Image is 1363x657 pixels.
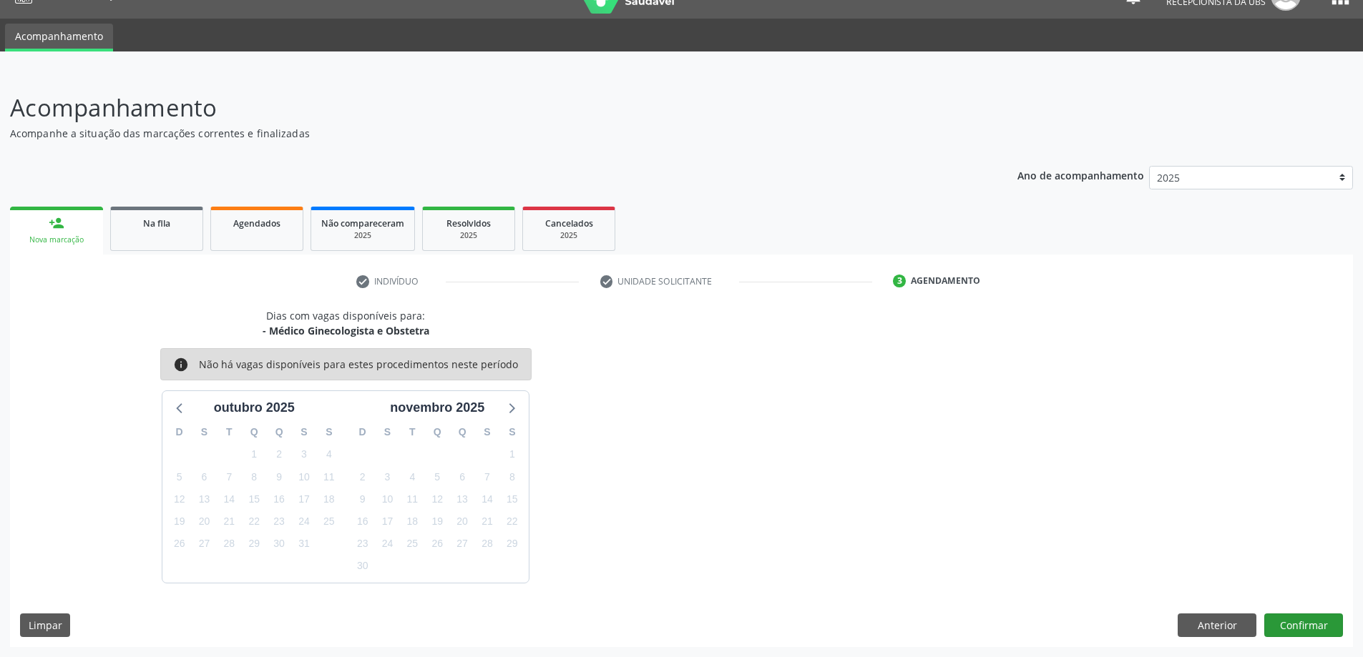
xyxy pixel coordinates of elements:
span: segunda-feira, 3 de novembro de 2025 [378,467,398,487]
button: Confirmar [1264,613,1343,638]
span: quinta-feira, 23 de outubro de 2025 [269,512,289,532]
div: Q [450,421,475,443]
span: quinta-feira, 9 de outubro de 2025 [269,467,289,487]
span: sexta-feira, 31 de outubro de 2025 [294,534,314,554]
span: quinta-feira, 20 de novembro de 2025 [452,512,472,532]
div: S [316,421,341,443]
span: terça-feira, 11 de novembro de 2025 [402,489,422,509]
div: - Médico Ginecologista e Obstetra [263,323,429,338]
span: sábado, 18 de outubro de 2025 [319,489,339,509]
span: quinta-feira, 2 de outubro de 2025 [269,445,289,465]
span: terça-feira, 21 de outubro de 2025 [219,512,239,532]
div: S [375,421,400,443]
span: sexta-feira, 3 de outubro de 2025 [294,445,314,465]
span: sexta-feira, 21 de novembro de 2025 [477,512,497,532]
span: segunda-feira, 13 de outubro de 2025 [195,489,215,509]
span: quinta-feira, 27 de novembro de 2025 [452,534,472,554]
span: quarta-feira, 19 de novembro de 2025 [427,512,447,532]
div: person_add [49,215,64,231]
div: Dias com vagas disponíveis para: [263,308,429,338]
span: domingo, 23 de novembro de 2025 [353,534,373,554]
span: terça-feira, 14 de outubro de 2025 [219,489,239,509]
div: 3 [893,275,906,287]
span: segunda-feira, 17 de novembro de 2025 [378,512,398,532]
span: Agendados [233,217,280,229]
div: T [217,421,242,443]
div: Q [425,421,450,443]
div: D [350,421,375,443]
span: domingo, 19 de outubro de 2025 [170,512,190,532]
span: quinta-feira, 30 de outubro de 2025 [269,534,289,554]
div: Nova marcação [20,234,93,245]
span: sexta-feira, 28 de novembro de 2025 [477,534,497,554]
span: domingo, 2 de novembro de 2025 [353,467,373,487]
span: sábado, 8 de novembro de 2025 [502,467,522,487]
span: sexta-feira, 24 de outubro de 2025 [294,512,314,532]
button: Limpar [20,613,70,638]
span: sábado, 15 de novembro de 2025 [502,489,522,509]
div: 2025 [533,230,605,241]
span: terça-feira, 25 de novembro de 2025 [402,534,422,554]
div: S [475,421,500,443]
span: domingo, 16 de novembro de 2025 [353,512,373,532]
span: sábado, 29 de novembro de 2025 [502,534,522,554]
span: Cancelados [545,217,593,229]
div: S [499,421,524,443]
span: sexta-feira, 10 de outubro de 2025 [294,467,314,487]
span: sábado, 22 de novembro de 2025 [502,512,522,532]
span: quarta-feira, 8 de outubro de 2025 [244,467,264,487]
span: segunda-feira, 10 de novembro de 2025 [378,489,398,509]
span: sexta-feira, 14 de novembro de 2025 [477,489,497,509]
span: quarta-feira, 1 de outubro de 2025 [244,445,264,465]
div: 2025 [433,230,504,241]
div: novembro 2025 [384,398,490,418]
span: sábado, 11 de outubro de 2025 [319,467,339,487]
span: Resolvidos [446,217,491,229]
span: domingo, 9 de novembro de 2025 [353,489,373,509]
span: quinta-feira, 6 de novembro de 2025 [452,467,472,487]
div: 2025 [321,230,404,241]
div: outubro 2025 [208,398,301,418]
i: info [173,357,189,372]
span: sábado, 1 de novembro de 2025 [502,445,522,465]
span: quarta-feira, 5 de novembro de 2025 [427,467,447,487]
span: terça-feira, 18 de novembro de 2025 [402,512,422,532]
span: terça-feira, 4 de novembro de 2025 [402,467,422,487]
div: T [400,421,425,443]
button: Anterior [1178,613,1256,638]
div: D [167,421,192,443]
div: Não há vagas disponíveis para estes procedimentos neste período [199,357,518,372]
div: Q [267,421,292,443]
span: segunda-feira, 6 de outubro de 2025 [195,467,215,487]
span: terça-feira, 28 de outubro de 2025 [219,534,239,554]
span: sexta-feira, 7 de novembro de 2025 [477,467,497,487]
p: Acompanhamento [10,90,950,126]
span: sábado, 25 de outubro de 2025 [319,512,339,532]
p: Acompanhe a situação das marcações correntes e finalizadas [10,126,950,141]
span: quarta-feira, 15 de outubro de 2025 [244,489,264,509]
span: segunda-feira, 20 de outubro de 2025 [195,512,215,532]
span: terça-feira, 7 de outubro de 2025 [219,467,239,487]
span: quinta-feira, 16 de outubro de 2025 [269,489,289,509]
span: Não compareceram [321,217,404,229]
span: Na fila [143,217,170,229]
span: quarta-feira, 12 de novembro de 2025 [427,489,447,509]
span: sábado, 4 de outubro de 2025 [319,445,339,465]
span: quinta-feira, 13 de novembro de 2025 [452,489,472,509]
a: Acompanhamento [5,24,113,51]
div: S [192,421,217,443]
div: Agendamento [911,275,980,287]
span: domingo, 30 de novembro de 2025 [353,556,373,576]
div: S [292,421,317,443]
span: domingo, 26 de outubro de 2025 [170,534,190,554]
span: quarta-feira, 26 de novembro de 2025 [427,534,447,554]
span: segunda-feira, 24 de novembro de 2025 [378,534,398,554]
span: domingo, 12 de outubro de 2025 [170,489,190,509]
span: quarta-feira, 29 de outubro de 2025 [244,534,264,554]
div: Q [242,421,267,443]
span: sexta-feira, 17 de outubro de 2025 [294,489,314,509]
span: segunda-feira, 27 de outubro de 2025 [195,534,215,554]
span: quarta-feira, 22 de outubro de 2025 [244,512,264,532]
p: Ano de acompanhamento [1017,166,1144,184]
span: domingo, 5 de outubro de 2025 [170,467,190,487]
